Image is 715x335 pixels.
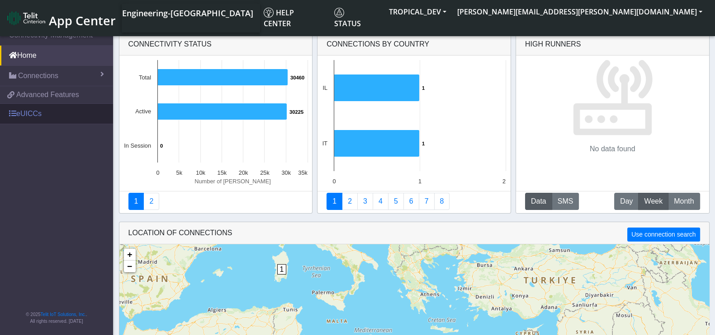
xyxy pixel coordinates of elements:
a: Usage per Country [357,193,373,210]
span: Engineering-[GEOGRAPHIC_DATA] [122,8,253,19]
div: LOCATION OF CONNECTIONS [119,222,709,244]
text: 1 [422,141,425,146]
button: SMS [552,193,579,210]
a: Zero Session [419,193,435,210]
a: App Center [7,9,114,28]
nav: Summary paging [128,193,303,210]
text: 2 [502,178,506,185]
div: Connections By Country [317,33,511,56]
span: Connections [18,70,58,81]
text: IT [322,140,328,147]
div: High Runners [525,39,581,50]
text: 0 [333,178,336,185]
span: Status [334,8,361,28]
text: In Session [124,142,151,149]
text: 0 [160,143,163,149]
span: Week [644,196,663,207]
span: Month [674,196,694,207]
div: Connectivity status [119,33,313,56]
text: 0 [156,169,159,176]
img: logo-telit-cinterion-gw-new.png [7,11,45,25]
a: Zoom out [124,261,136,272]
text: 15k [217,169,227,176]
a: Usage by Carrier [388,193,404,210]
a: Connections By Carrier [373,193,388,210]
button: Week [638,193,668,210]
text: IL [322,84,327,91]
text: 35k [298,169,308,176]
a: Help center [260,4,331,33]
button: [PERSON_NAME][EMAIL_ADDRESS][PERSON_NAME][DOMAIN_NAME] [452,4,708,20]
span: Advanced Features [16,89,79,100]
div: 1 [277,264,286,291]
button: Month [668,193,700,210]
text: 1 [422,85,425,91]
a: Zoom in [124,249,136,261]
span: App Center [49,12,116,29]
text: Number of [PERSON_NAME] [194,178,271,185]
text: 20k [238,169,248,176]
text: 30225 [289,109,303,115]
button: Use connection search [627,228,700,242]
span: 1 [277,264,287,275]
img: status.svg [334,8,344,18]
img: No data found [572,56,653,136]
text: 1 [418,178,421,185]
span: Day [620,196,633,207]
button: Data [525,193,552,210]
text: 25k [260,169,270,176]
text: 30460 [290,75,304,80]
a: Connections By Country [327,193,342,210]
a: Status [331,4,384,33]
text: 5k [176,169,182,176]
a: Your current platform instance [122,4,253,22]
a: Carrier [342,193,358,210]
text: 10k [196,169,205,176]
text: 30k [281,169,291,176]
span: Help center [264,8,294,28]
button: TROPICAL_DEV [384,4,452,20]
nav: Summary paging [327,193,502,210]
a: Deployment status [143,193,159,210]
a: 14 Days Trend [403,193,419,210]
text: Active [135,108,151,115]
a: Connectivity status [128,193,144,210]
button: Day [614,193,639,210]
a: Telit IoT Solutions, Inc. [41,312,86,317]
p: No data found [590,144,635,154]
text: Total [138,74,151,81]
a: Not Connected for 30 days [434,193,450,210]
img: knowledge.svg [264,8,274,18]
